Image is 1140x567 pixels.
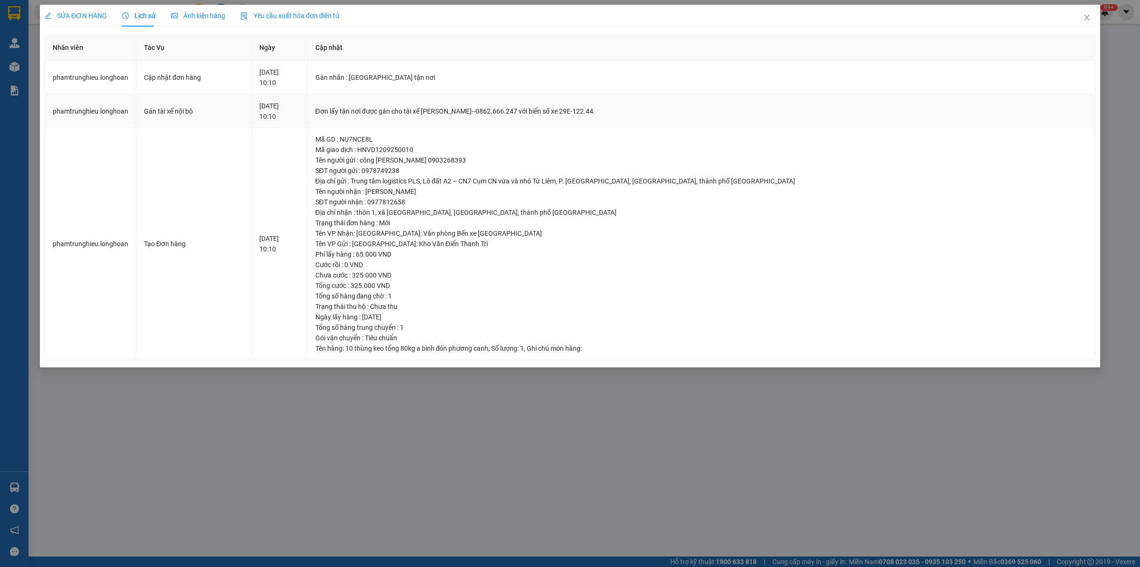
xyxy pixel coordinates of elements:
div: Tổng số hàng trung chuyển : 1 [315,322,1087,333]
div: Ngày lấy hàng : [DATE] [315,312,1087,322]
div: Trạng thái đơn hàng : Mới [315,218,1087,228]
div: Tên người nhận : [PERSON_NAME] [315,186,1087,197]
div: Tên hàng: , Số lượng: , Ghi chú món hàng: [315,343,1087,354]
img: icon [240,12,248,20]
div: Tên VP Gửi : [GEOGRAPHIC_DATA]: Kho Văn Điển Thanh Trì [315,239,1087,249]
div: Tên VP Nhận: [GEOGRAPHIC_DATA]: Văn phòng Bến xe [GEOGRAPHIC_DATA] [315,228,1087,239]
span: Yêu cầu xuất hóa đơn điện tử [240,12,340,19]
span: picture [171,12,178,19]
div: Tổng cước : 325.000 VND [315,280,1087,291]
div: Phí lấy hàng : 65.000 VND [315,249,1087,259]
div: SĐT người nhận : 0977812658 [315,197,1087,207]
div: Tên người gửi : công [PERSON_NAME] 0903268393 [315,155,1087,165]
span: close [1083,14,1091,21]
span: edit [45,12,51,19]
th: Cập nhật [308,35,1095,61]
span: 10 thùng keo tổng 80kg a bình đón phương canh [345,345,489,352]
th: Ngày [252,35,308,61]
td: phamtrunghieu.longhoan [45,61,136,95]
button: Close [1073,5,1100,31]
span: clock-circle [122,12,129,19]
td: phamtrunghieu.longhoan [45,95,136,128]
div: SĐT người gửi : 0978749238 [315,165,1087,176]
th: Tác Vụ [136,35,252,61]
div: Cước rồi : 0 VND [315,259,1087,270]
span: 1 [520,345,524,352]
div: Mã GD : NU7NCE8L [315,134,1087,144]
div: Mã giao dịch : HNVD1209250010 [315,144,1087,155]
div: Đơn lấy tận nơi được gán cho tài xế [PERSON_NAME]--0862.666.247 với biển số xe 29E-122.44. [315,106,1087,116]
span: Lịch sử [122,12,156,19]
span: Ảnh kiện hàng [171,12,225,19]
div: [DATE] 10:10 [259,67,300,88]
div: Gán tài xế nội bộ [144,106,244,116]
div: Gán nhãn : [GEOGRAPHIC_DATA] tận nơi [315,72,1087,83]
div: Tổng số hàng đang chờ : 1 [315,291,1087,301]
th: Nhân viên [45,35,136,61]
td: phamtrunghieu.longhoan [45,128,136,360]
div: Địa chỉ nhận : thôn 1, xã [GEOGRAPHIC_DATA], [GEOGRAPHIC_DATA], thành phố [GEOGRAPHIC_DATA] [315,207,1087,218]
div: Địa chỉ gửi : Trung tâm logistics PLS, Lô đất A2 – CN7 Cụm CN vừa và nhỏ Từ Liêm, P. [GEOGRAPHIC_... [315,176,1087,186]
div: [DATE] 10:10 [259,233,300,254]
div: Trạng thái thu hộ : Chưa thu [315,301,1087,312]
div: Chưa cước : 325.000 VND [315,270,1087,280]
div: Cập nhật đơn hàng [144,72,244,83]
div: Tạo Đơn hàng [144,239,244,249]
div: [DATE] 10:10 [259,101,300,122]
div: Gói vận chuyển : Tiêu chuẩn [315,333,1087,343]
span: SỬA ĐƠN HÀNG [45,12,107,19]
